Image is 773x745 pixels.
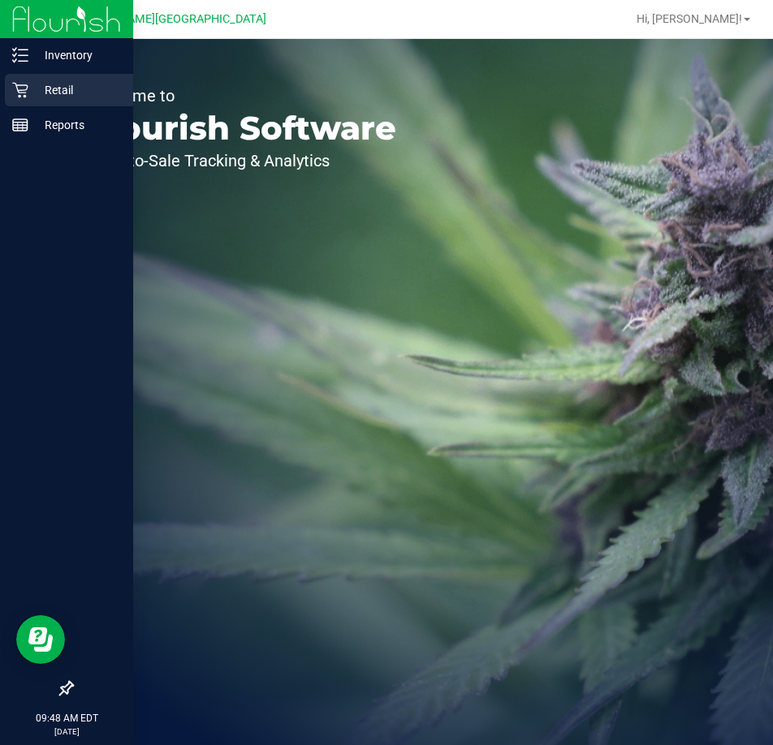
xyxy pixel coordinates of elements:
span: [PERSON_NAME][GEOGRAPHIC_DATA] [66,12,266,26]
p: [DATE] [7,726,126,738]
p: 09:48 AM EDT [7,711,126,726]
p: Inventory [28,45,126,65]
inline-svg: Retail [12,82,28,98]
span: Hi, [PERSON_NAME]! [637,12,742,25]
inline-svg: Inventory [12,47,28,63]
iframe: Resource center [16,615,65,664]
p: Reports [28,115,126,135]
p: Flourish Software [88,112,396,144]
p: Retail [28,80,126,100]
p: Seed-to-Sale Tracking & Analytics [88,153,396,169]
p: Welcome to [88,88,396,104]
inline-svg: Reports [12,117,28,133]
